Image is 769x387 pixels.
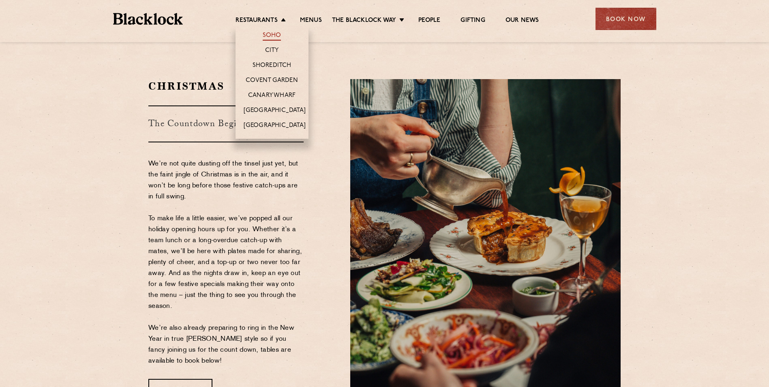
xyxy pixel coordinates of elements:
a: The Blacklock Way [332,17,396,26]
img: BL_Textured_Logo-footer-cropped.svg [113,13,183,25]
a: Menus [300,17,322,26]
a: Restaurants [236,17,278,26]
a: City [265,47,279,56]
a: People [418,17,440,26]
a: Shoreditch [253,62,291,71]
p: We’re not quite dusting off the tinsel just yet, but the faint jingle of Christmas is in the air,... [148,159,304,367]
a: Soho [263,32,281,41]
h2: Christmas [148,79,304,93]
a: [GEOGRAPHIC_DATA] [244,107,306,116]
h3: The Countdown Begins [148,105,304,142]
a: Gifting [461,17,485,26]
a: Our News [506,17,539,26]
a: Canary Wharf [248,92,296,101]
a: Covent Garden [246,77,298,86]
div: Book Now [595,8,656,30]
a: [GEOGRAPHIC_DATA] [244,122,306,131]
